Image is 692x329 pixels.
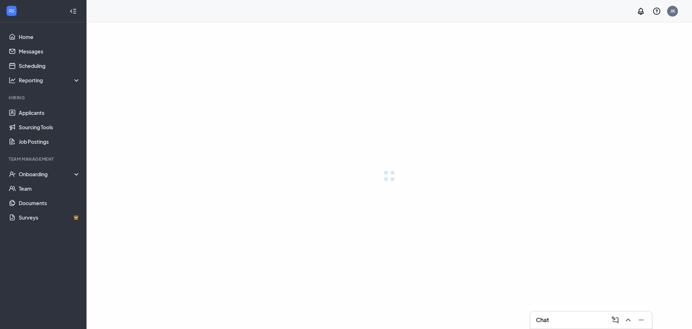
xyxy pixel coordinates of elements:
[19,134,80,149] a: Job Postings
[70,8,77,15] svg: Collapse
[19,196,80,210] a: Documents
[8,7,15,14] svg: WorkstreamLogo
[19,120,80,134] a: Sourcing Tools
[652,7,661,16] svg: QuestionInfo
[19,210,80,225] a: SurveysCrown
[19,44,80,59] a: Messages
[670,8,675,14] div: JK
[611,316,620,324] svg: ComposeMessage
[609,314,620,326] button: ComposeMessage
[19,59,80,73] a: Scheduling
[9,156,79,162] div: Team Management
[9,77,16,84] svg: Analysis
[536,316,549,324] h3: Chat
[19,30,80,44] a: Home
[19,181,80,196] a: Team
[19,105,80,120] a: Applicants
[19,77,81,84] div: Reporting
[19,170,81,178] div: Onboarding
[624,316,633,324] svg: ChevronUp
[622,314,633,326] button: ChevronUp
[635,314,646,326] button: Minimize
[637,316,646,324] svg: Minimize
[636,7,645,16] svg: Notifications
[9,95,79,101] div: Hiring
[9,170,16,178] svg: UserCheck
